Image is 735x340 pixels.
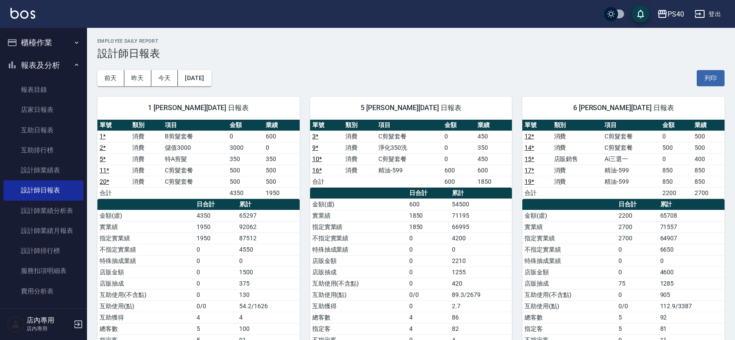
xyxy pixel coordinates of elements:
td: 500 [692,131,725,142]
button: 報表及分析 [3,54,84,77]
td: 0 [660,131,692,142]
th: 單號 [97,120,130,131]
th: 日合計 [616,199,658,210]
td: 1950 [264,187,300,199]
td: 75 [616,278,658,289]
th: 項目 [602,120,660,131]
td: 0 [227,131,264,142]
td: 500 [692,142,725,153]
td: 4350 [227,187,264,199]
td: 消費 [130,153,163,165]
td: 儲值3000 [163,142,227,153]
td: 2700 [616,232,658,244]
a: 互助日報表 [3,120,84,140]
td: 2700 [616,221,658,232]
td: 1500 [237,266,299,278]
td: 0 [194,289,237,300]
td: 1255 [450,266,512,278]
td: 指定實業績 [97,232,194,244]
td: 互助獲得 [97,312,194,323]
td: C剪髮套餐 [376,153,442,165]
button: 今天 [151,70,178,86]
button: 登出 [691,6,725,22]
td: 特殊抽成業績 [97,255,194,266]
td: 0 [407,255,450,266]
td: 互助使用(不含點) [310,278,407,289]
button: save [632,5,649,23]
td: 1285 [658,278,725,289]
td: 420 [450,278,512,289]
td: 0 [194,266,237,278]
td: 0 [407,300,450,312]
td: 0 [442,131,475,142]
td: 互助使用(點) [310,289,407,300]
td: 130 [237,289,299,300]
a: 設計師業績月報表 [3,221,84,241]
td: 112.9/3387 [658,300,725,312]
td: 3000 [227,142,264,153]
a: 互助排行榜 [3,140,84,160]
td: C剪髮套餐 [163,176,227,187]
td: 0 [616,244,658,255]
td: 消費 [130,165,163,176]
th: 累計 [658,199,725,210]
table: a dense table [97,120,300,199]
button: PS40 [654,5,688,23]
td: 0/0 [616,300,658,312]
td: 店販金額 [310,255,407,266]
td: C剪髮套餐 [602,142,660,153]
img: Person [7,316,24,333]
td: 0 [194,255,237,266]
td: 實業績 [522,221,616,232]
td: 不指定實業績 [97,244,194,255]
td: 0 [616,255,658,266]
td: 消費 [552,131,603,142]
button: 列印 [697,70,725,86]
td: 互助使用(不含點) [97,289,194,300]
a: 設計師排行榜 [3,241,84,261]
td: 65297 [237,210,299,221]
td: 消費 [343,165,376,176]
td: 0 [194,244,237,255]
h2: Employee Daily Report [97,38,725,44]
td: 500 [227,165,264,176]
td: 350 [264,153,300,165]
td: 0/0 [194,300,237,312]
th: 累計 [450,188,512,199]
td: 合計 [97,187,130,199]
a: 設計師業績表 [3,160,84,180]
th: 累計 [237,199,299,210]
td: 消費 [130,142,163,153]
h5: 店內專用 [27,316,71,325]
td: 500 [264,176,300,187]
table: a dense table [310,120,512,188]
td: 92062 [237,221,299,232]
td: 375 [237,278,299,289]
button: 昨天 [124,70,151,86]
td: 65708 [658,210,725,221]
td: 精油-599 [602,165,660,176]
td: 905 [658,289,725,300]
td: 淨化350洗 [376,142,442,153]
td: 850 [692,165,725,176]
td: 0 [407,244,450,255]
th: 類別 [343,120,376,131]
td: 店販抽成 [522,278,616,289]
img: Logo [10,8,35,19]
td: 2.7 [450,300,512,312]
td: 600 [442,176,475,187]
a: 設計師業績分析表 [3,201,84,221]
td: 500 [660,142,692,153]
td: 互助使用(點) [97,300,194,312]
td: 600 [407,199,450,210]
td: 特A剪髮 [163,153,227,165]
td: 600 [264,131,300,142]
button: [DATE] [178,70,211,86]
td: 1850 [475,176,512,187]
td: 指定實業績 [310,221,407,232]
td: 4 [237,312,299,323]
td: 0 [658,255,725,266]
td: 0 [442,142,475,153]
p: 店內專用 [27,325,71,333]
td: 消費 [343,153,376,165]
